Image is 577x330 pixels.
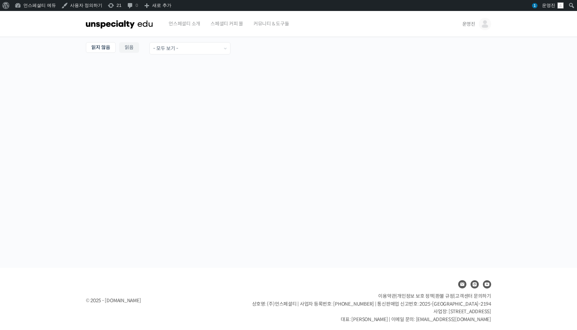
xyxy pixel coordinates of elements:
a: 언스페셜티 소개 [165,11,204,37]
span: 운영진 [462,21,475,27]
nav: Sub Menu [86,42,139,55]
span: 1 [532,3,538,8]
a: 읽음 [119,42,139,53]
span: 커뮤니티 & 도구들 [253,11,289,37]
a: 이용약관 [378,293,396,299]
a: 읽지 않음 [86,42,116,53]
a: 개인정보 보호 정책 [397,293,434,299]
span: 언스페셜티 소개 [169,11,200,37]
a: 환불 규정 [435,293,454,299]
span: 고객센터 문의하기 [455,293,491,299]
div: © 2025 - [DOMAIN_NAME] [86,296,235,305]
a: 운영진 [462,11,491,37]
a: 스페셜티 커피 몰 [207,11,247,37]
p: | | | 상호명: (주)언스페셜티 | 사업자 등록번호: [PHONE_NUMBER] | 통신판매업 신고번호: 2025-[GEOGRAPHIC_DATA]-2194 사업장: [ST... [252,292,491,323]
a: 커뮤니티 & 도구들 [250,11,293,37]
span: 스페셜티 커피 몰 [211,11,243,37]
